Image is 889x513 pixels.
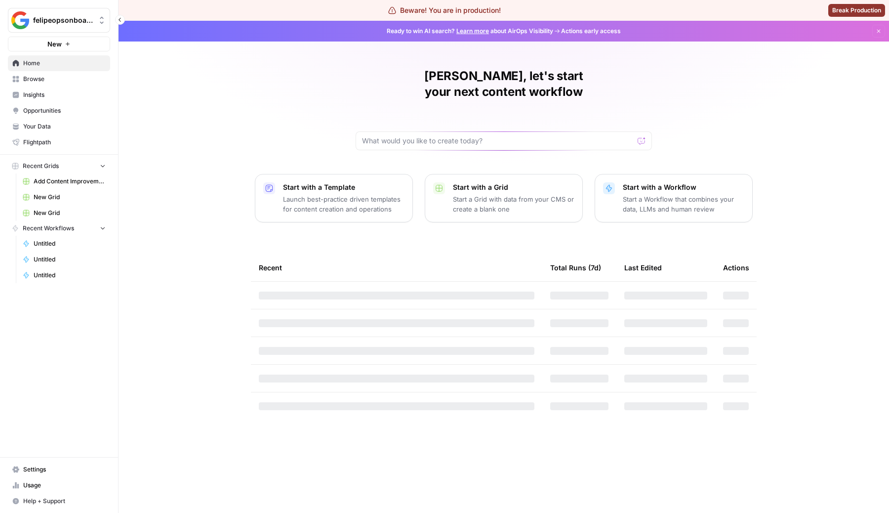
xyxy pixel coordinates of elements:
button: Recent Workflows [8,221,110,236]
a: Add Content Improvements to Page [18,173,110,189]
span: Usage [23,481,106,490]
a: Settings [8,462,110,477]
span: Add Content Improvements to Page [34,177,106,186]
span: Break Production [832,6,881,15]
span: New Grid [34,193,106,202]
span: Help + Support [23,497,106,506]
span: Recent Grids [23,162,59,171]
span: Your Data [23,122,106,131]
a: New Grid [18,189,110,205]
span: Ready to win AI search? about AirOps Visibility [387,27,553,36]
a: Opportunities [8,103,110,119]
a: Learn more [456,27,489,35]
span: felipeopsonboarding [33,15,93,25]
button: Start with a WorkflowStart a Workflow that combines your data, LLMs and human review [595,174,753,222]
button: Recent Grids [8,159,110,173]
p: Launch best-practice driven templates for content creation and operations [283,194,404,214]
span: Untitled [34,239,106,248]
div: Beware! You are in production! [388,5,501,15]
span: Browse [23,75,106,84]
a: Untitled [18,267,110,283]
span: Recent Workflows [23,224,74,233]
button: New [8,37,110,51]
button: Start with a TemplateLaunch best-practice driven templates for content creation and operations [255,174,413,222]
p: Start with a Workflow [623,182,744,192]
span: Actions early access [561,27,621,36]
span: New Grid [34,209,106,217]
a: New Grid [18,205,110,221]
span: Insights [23,90,106,99]
h1: [PERSON_NAME], let's start your next content workflow [356,68,652,100]
a: Untitled [18,252,110,267]
span: Untitled [34,271,106,280]
p: Start with a Grid [453,182,574,192]
img: felipeopsonboarding Logo [11,11,29,29]
span: Opportunities [23,106,106,115]
a: Insights [8,87,110,103]
div: Last Edited [624,254,662,281]
input: What would you like to create today? [362,136,634,146]
p: Start a Workflow that combines your data, LLMs and human review [623,194,744,214]
a: Usage [8,477,110,493]
span: Settings [23,465,106,474]
a: Browse [8,71,110,87]
a: Home [8,55,110,71]
a: Your Data [8,119,110,134]
span: Flightpath [23,138,106,147]
button: Workspace: felipeopsonboarding [8,8,110,33]
p: Start a Grid with data from your CMS or create a blank one [453,194,574,214]
div: Actions [723,254,749,281]
a: Untitled [18,236,110,252]
span: Home [23,59,106,68]
a: Flightpath [8,134,110,150]
button: Break Production [828,4,885,17]
div: Recent [259,254,534,281]
button: Help + Support [8,493,110,509]
p: Start with a Template [283,182,404,192]
button: Start with a GridStart a Grid with data from your CMS or create a blank one [425,174,583,222]
span: New [47,39,62,49]
span: Untitled [34,255,106,264]
div: Total Runs (7d) [550,254,601,281]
